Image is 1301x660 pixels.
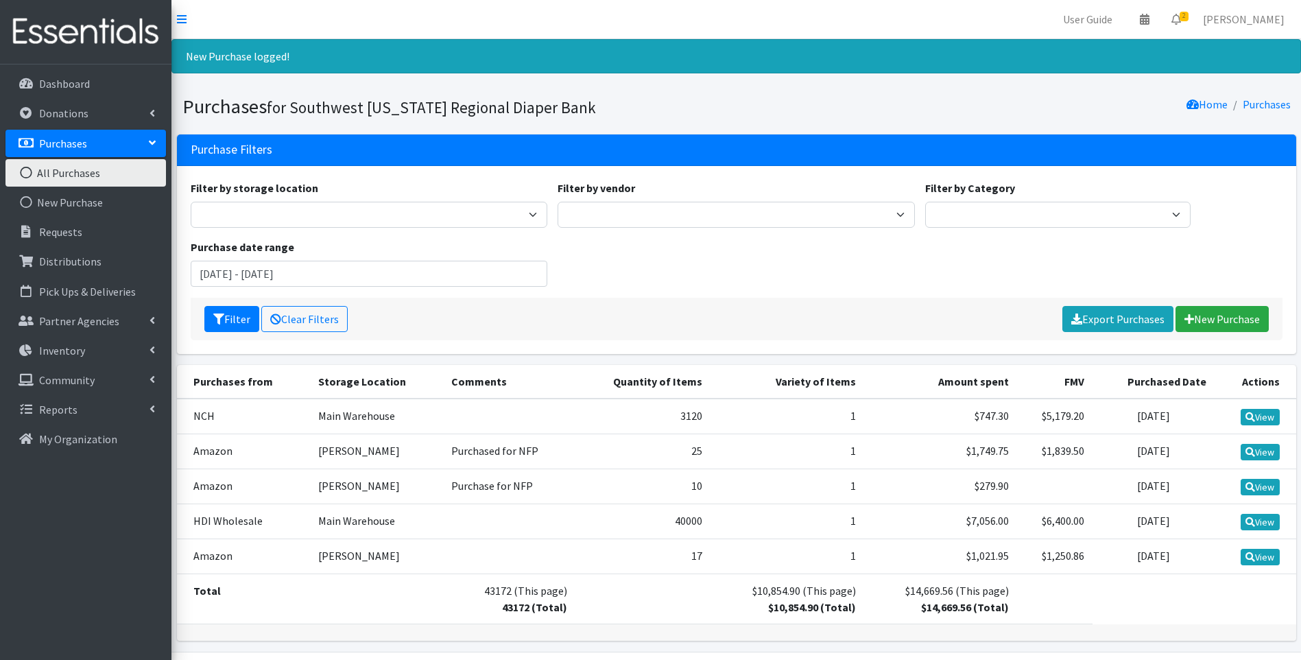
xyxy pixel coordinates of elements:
td: [DATE] [1093,434,1215,469]
label: Purchase date range [191,239,294,255]
button: Filter [204,306,259,332]
th: Purchased Date [1093,365,1215,399]
a: New Purchase [1175,306,1269,332]
td: 10 [575,469,711,504]
p: Dashboard [39,77,90,91]
label: Filter by vendor [558,180,635,196]
td: [DATE] [1093,399,1215,434]
div: New Purchase logged! [171,39,1301,73]
td: Main Warehouse [310,504,443,539]
a: Purchases [1243,97,1291,111]
a: Reports [5,396,166,423]
a: 2 [1160,5,1192,33]
td: [DATE] [1093,504,1215,539]
td: 17 [575,539,711,574]
td: $1,839.50 [1017,434,1093,469]
td: Purchase for NFP [443,469,575,504]
td: 43172 (This page) [443,574,575,624]
p: Partner Agencies [39,314,119,328]
a: Clear Filters [261,306,348,332]
a: Partner Agencies [5,307,166,335]
td: [PERSON_NAME] [310,469,443,504]
th: Comments [443,365,575,399]
a: All Purchases [5,159,166,187]
p: Requests [39,225,82,239]
td: 3120 [575,399,711,434]
th: Storage Location [310,365,443,399]
td: 1 [711,539,864,574]
th: Quantity of Items [575,365,711,399]
h1: Purchases [182,95,732,119]
p: Inventory [39,344,85,357]
td: Amazon [177,539,310,574]
label: Filter by Category [925,180,1015,196]
strong: $14,669.56 (Total) [921,600,1009,614]
td: $1,250.86 [1017,539,1093,574]
a: Pick Ups & Deliveries [5,278,166,305]
p: Reports [39,403,77,416]
p: Distributions [39,255,102,268]
a: Distributions [5,248,166,275]
a: View [1241,444,1280,460]
td: Purchased for NFP [443,434,575,469]
a: View [1241,479,1280,495]
a: [PERSON_NAME] [1192,5,1296,33]
td: Amazon [177,434,310,469]
td: $14,669.56 (This page) [864,574,1018,624]
td: 1 [711,434,864,469]
a: New Purchase [5,189,166,216]
p: Pick Ups & Deliveries [39,285,136,298]
td: NCH [177,399,310,434]
strong: 43172 (Total) [502,600,567,614]
a: Community [5,366,166,394]
td: $279.90 [864,469,1018,504]
th: Actions [1215,365,1296,399]
a: Dashboard [5,70,166,97]
th: Purchases from [177,365,310,399]
td: HDI Wholesale [177,504,310,539]
td: Main Warehouse [310,399,443,434]
p: My Organization [39,432,117,446]
td: [PERSON_NAME] [310,539,443,574]
th: Amount spent [864,365,1018,399]
td: Amazon [177,469,310,504]
a: Home [1186,97,1228,111]
td: 1 [711,469,864,504]
img: HumanEssentials [5,9,166,55]
a: Donations [5,99,166,127]
p: Donations [39,106,88,120]
a: Requests [5,218,166,246]
a: View [1241,549,1280,565]
td: [DATE] [1093,539,1215,574]
td: 40000 [575,504,711,539]
small: for Southwest [US_STATE] Regional Diaper Bank [267,97,596,117]
td: $1,749.75 [864,434,1018,469]
td: $747.30 [864,399,1018,434]
th: FMV [1017,365,1093,399]
a: Purchases [5,130,166,157]
label: Filter by storage location [191,180,318,196]
strong: Total [193,584,221,598]
p: Community [39,373,95,387]
a: My Organization [5,425,166,453]
td: $1,021.95 [864,539,1018,574]
h3: Purchase Filters [191,143,272,157]
td: 1 [711,504,864,539]
td: 25 [575,434,711,469]
a: Export Purchases [1062,306,1173,332]
td: $6,400.00 [1017,504,1093,539]
a: View [1241,409,1280,425]
td: [PERSON_NAME] [310,434,443,469]
span: 2 [1180,12,1189,21]
td: 1 [711,399,864,434]
input: January 1, 2011 - December 31, 2011 [191,261,548,287]
th: Variety of Items [711,365,864,399]
a: Inventory [5,337,166,364]
td: $7,056.00 [864,504,1018,539]
a: View [1241,514,1280,530]
td: $5,179.20 [1017,399,1093,434]
strong: $10,854.90 (Total) [768,600,856,614]
p: Purchases [39,137,87,150]
td: [DATE] [1093,469,1215,504]
td: $10,854.90 (This page) [711,574,864,624]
